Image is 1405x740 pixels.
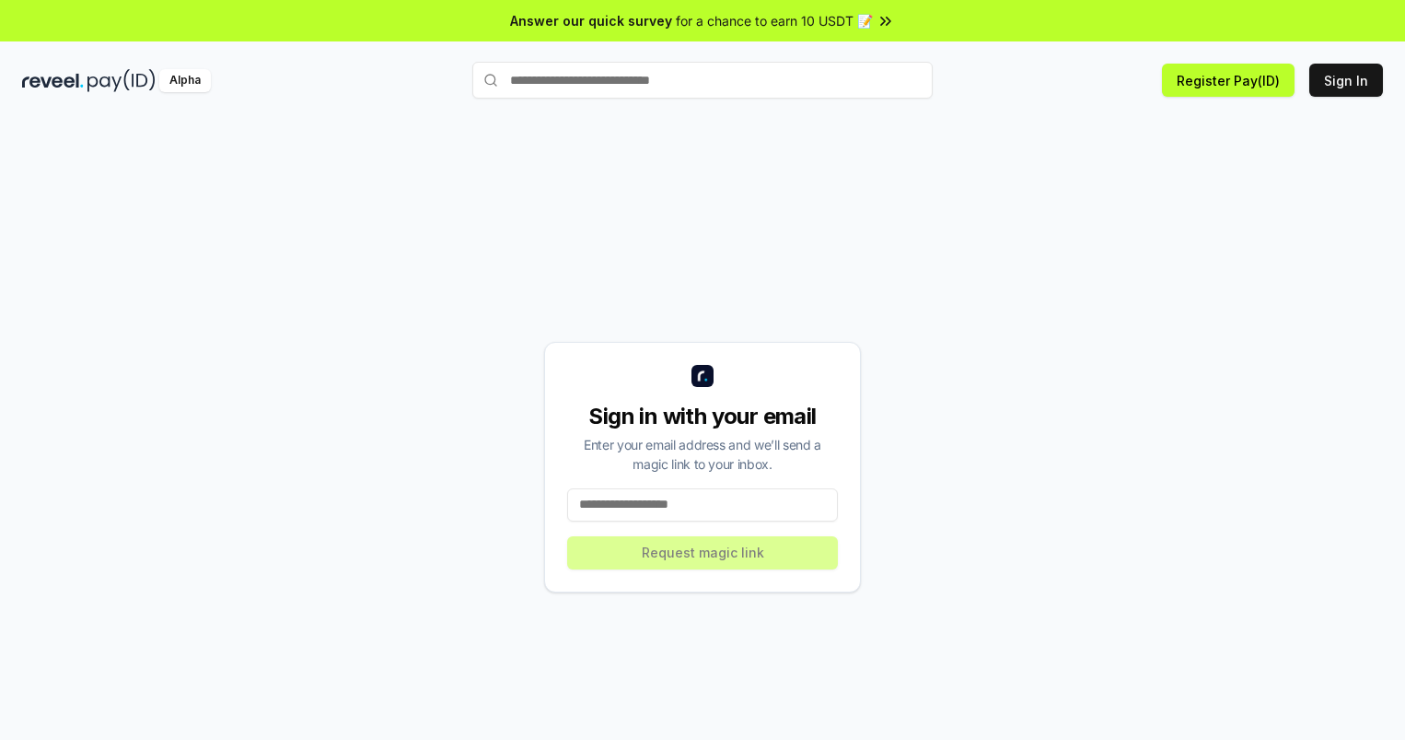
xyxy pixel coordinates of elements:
div: Sign in with your email [567,402,838,431]
span: Answer our quick survey [510,11,672,30]
button: Register Pay(ID) [1162,64,1295,97]
div: Enter your email address and we’ll send a magic link to your inbox. [567,435,838,474]
div: Alpha [159,69,211,92]
button: Sign In [1309,64,1383,97]
img: logo_small [691,365,714,387]
img: reveel_dark [22,69,84,92]
span: for a chance to earn 10 USDT 📝 [676,11,873,30]
img: pay_id [87,69,156,92]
